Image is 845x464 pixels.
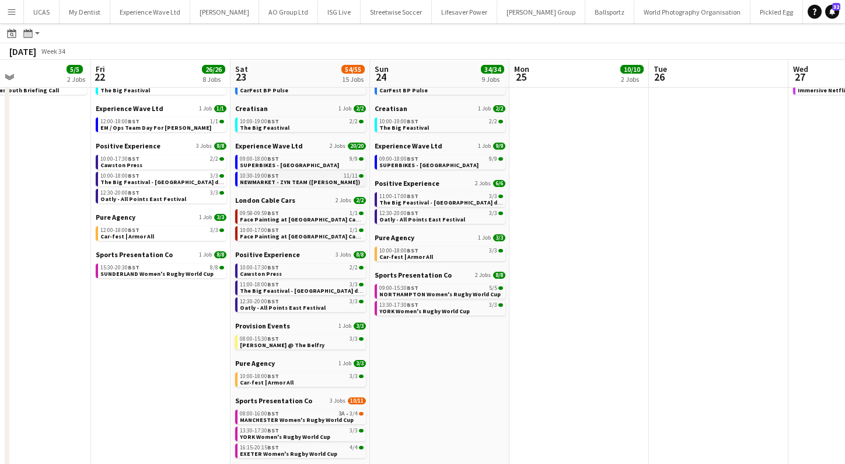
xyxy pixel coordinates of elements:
[128,226,139,234] span: BST
[100,161,142,169] span: Cawston Press
[267,264,279,271] span: BST
[489,156,497,162] span: 9/9
[350,428,358,434] span: 3/3
[259,1,318,23] button: AO Group Ltd
[350,445,358,451] span: 4/4
[379,192,503,206] a: 11:00-17:00BST3/3The Big Feastival - [GEOGRAPHIC_DATA] drinks
[585,1,634,23] button: Ballsportz
[338,105,351,112] span: 1 Job
[214,214,226,221] span: 3/3
[478,234,491,241] span: 1 Job
[379,119,418,124] span: 10:00-19:00
[96,250,173,259] span: Sports Presentation Co
[375,141,505,179] div: Experience Wave Ltd1 Job9/909:00-18:00BST9/9SUPERBIKES - [GEOGRAPHIC_DATA]
[240,445,279,451] span: 16:15-20:15
[96,64,105,74] span: Fri
[354,323,366,330] span: 3/3
[350,265,358,271] span: 2/2
[235,196,366,205] a: London Cable Cars2 Jobs2/2
[235,396,312,405] span: Sports Presentation Co
[407,117,418,125] span: BST
[240,265,279,271] span: 10:00-17:30
[233,70,248,84] span: 23
[359,283,364,286] span: 3/3
[240,287,372,295] span: The Big Feastival - Belvoir Farm drinks
[235,141,366,150] a: Experience Wave Ltd2 Jobs20/20
[235,104,268,113] span: Creatisan
[240,450,337,458] span: EXETER Women's Rugby World Cup
[128,117,139,125] span: BST
[100,86,150,94] span: The Big Feastival
[354,197,366,204] span: 2/2
[407,209,418,217] span: BST
[240,270,282,278] span: Cawston Press
[375,104,505,113] a: Creatisan1 Job2/2
[235,196,295,205] span: London Cable Cars
[210,156,218,162] span: 2/2
[652,70,667,84] span: 26
[375,64,389,74] span: Sun
[235,321,366,330] a: Provision Events1 Job3/3
[24,1,60,23] button: UCAS
[375,271,452,279] span: Sports Presentation Co
[338,360,351,367] span: 1 Job
[478,143,491,150] span: 1 Job
[240,444,364,457] a: 16:15-20:15BST4/4EXETER Women's Rugby World Cup
[100,264,224,277] a: 15:30-20:30BST8/8SUNDERLAND Women's Rugby World Cup
[359,446,364,449] span: 4/4
[240,86,288,94] span: CarFest BP Pulse
[100,190,139,196] span: 12:30-20:00
[96,213,226,221] a: Pure Agency1 Job3/3
[514,64,529,74] span: Mon
[9,46,36,57] div: [DATE]
[96,104,226,113] a: Experience Wave Ltd1 Job1/1
[214,143,226,150] span: 8/8
[354,105,366,112] span: 2/2
[267,427,279,434] span: BST
[654,64,667,74] span: Tue
[240,372,364,386] a: 10:00-18:00BST3/3Car-fest | Armor All
[498,303,503,307] span: 3/3
[199,105,212,112] span: 1 Job
[240,411,279,417] span: 08:00-16:00
[210,173,218,179] span: 3/3
[240,172,364,185] a: 10:30-19:00BST11/11NEWMARKET - ZYN TEAM ([PERSON_NAME])
[379,193,418,199] span: 11:00-17:00
[235,321,366,359] div: Provision Events1 Job3/308:00-15:30BST3/3[PERSON_NAME] @ The Belfry
[354,360,366,367] span: 3/3
[128,155,139,162] span: BST
[240,433,330,441] span: YORK Women's Rugby World Cup
[199,251,212,258] span: 1 Job
[240,297,364,311] a: 12:30-20:00BST3/3Oatly - All Points East Festival
[240,117,364,131] a: 10:00-19:00BST2/2The Big Feastival
[210,190,218,196] span: 3/3
[235,196,366,250] div: London Cable Cars2 Jobs2/209:58-09:59BST1/1Face Painting at [GEOGRAPHIC_DATA] Cable Cars10:00-17:...
[39,47,68,56] span: Week 34
[100,173,139,179] span: 10:00-18:00
[235,141,366,196] div: Experience Wave Ltd2 Jobs20/2009:00-18:00BST9/9SUPERBIKES - [GEOGRAPHIC_DATA]10:30-19:00BST11/11N...
[489,119,497,124] span: 2/2
[240,336,279,342] span: 08:00-15:30
[379,302,418,308] span: 13:30-17:30
[493,234,505,241] span: 3/3
[407,247,418,254] span: BST
[475,180,491,187] span: 2 Jobs
[210,227,218,233] span: 3/3
[481,75,504,84] div: 9 Jobs
[489,210,497,216] span: 3/3
[359,266,364,269] span: 2/2
[240,299,279,304] span: 12:30-20:00
[190,1,259,23] button: [PERSON_NAME]
[235,359,366,368] a: Pure Agency1 Job3/3
[202,75,225,84] div: 8 Jobs
[379,253,433,261] span: Car-fest | Armor All
[128,172,139,179] span: BST
[235,141,303,150] span: Experience Wave Ltd
[375,141,442,150] span: Experience Wave Ltd
[94,70,105,84] span: 22
[60,1,110,23] button: My Dentist
[100,270,214,278] span: SUNDERLAND Women's Rugby World Cup
[359,412,364,415] span: 3/4
[240,155,364,168] a: 09:00-18:00BST9/9SUPERBIKES - [GEOGRAPHIC_DATA]
[235,359,275,368] span: Pure Agency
